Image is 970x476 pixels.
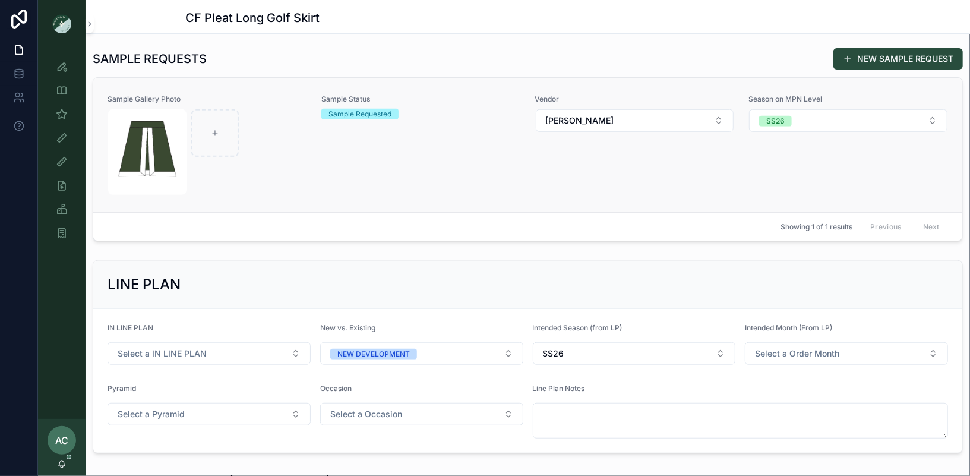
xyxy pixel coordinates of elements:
button: Select Button [320,403,523,425]
h1: SAMPLE REQUESTS [93,51,207,67]
div: SS26 [766,116,785,127]
span: Sample Status [321,94,521,104]
span: Season on MPN Level [748,94,948,104]
span: Select a Pyramid [118,408,185,420]
h1: CF Pleat Long Golf Skirt [186,10,320,26]
span: Select a Occasion [330,408,402,420]
button: Select Button [108,342,311,365]
span: Select a Order Month [755,348,839,360]
span: Intended Season (from LP) [533,323,623,332]
span: [PERSON_NAME] [546,115,614,127]
span: Sample Gallery Photo [108,94,307,104]
a: Sample Gallery PhotoScreenshot-2025-09-02-at-5.15.38-PM.pngSample StatusSample RequestedVendorSel... [93,78,962,212]
button: Select Button [536,109,734,132]
div: NEW DEVELOPMENT [337,349,410,360]
img: Screenshot-2025-09-02-at-5.15.38-PM.png [108,109,187,195]
span: IN LINE PLAN [108,323,153,332]
span: New vs. Existing [320,323,375,332]
button: Select Button [745,342,948,365]
img: App logo [52,14,71,33]
button: Select Button [320,342,523,365]
button: Select Button [533,342,736,365]
button: Select Button [108,403,311,425]
span: Line Plan Notes [533,384,585,393]
span: Occasion [320,384,352,393]
button: Select Button [749,109,947,132]
span: SS26 [543,348,564,360]
h2: LINE PLAN [108,275,181,294]
span: Showing 1 of 1 results [781,222,852,232]
div: Sample Requested [328,109,391,119]
button: NEW SAMPLE REQUEST [833,48,963,70]
span: Vendor [535,94,735,104]
div: scrollable content [38,48,86,259]
span: Intended Month (From LP) [745,323,832,332]
span: Pyramid [108,384,136,393]
span: AC [55,433,68,447]
span: Select a IN LINE PLAN [118,348,207,360]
